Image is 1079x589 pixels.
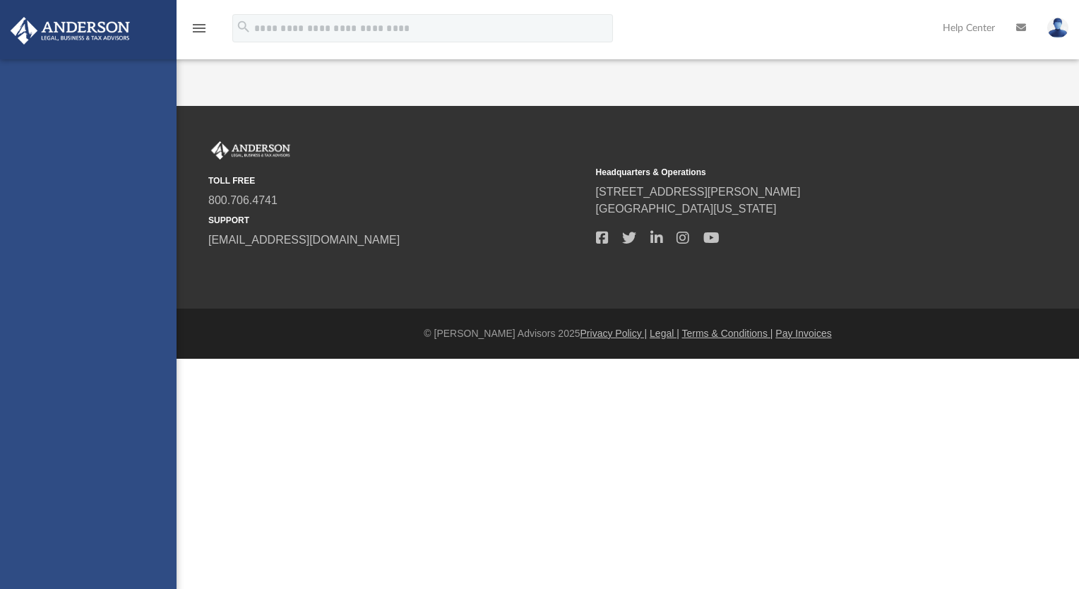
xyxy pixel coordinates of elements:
a: [EMAIL_ADDRESS][DOMAIN_NAME] [208,234,400,246]
img: Anderson Advisors Platinum Portal [208,141,293,160]
a: Pay Invoices [775,328,831,339]
img: Anderson Advisors Platinum Portal [6,17,134,44]
div: © [PERSON_NAME] Advisors 2025 [177,326,1079,341]
a: 800.706.4741 [208,194,278,206]
a: [GEOGRAPHIC_DATA][US_STATE] [596,203,777,215]
i: menu [191,20,208,37]
img: User Pic [1047,18,1068,38]
a: Legal | [650,328,679,339]
a: Privacy Policy | [580,328,648,339]
a: Terms & Conditions | [682,328,773,339]
small: SUPPORT [208,214,586,227]
i: search [236,19,251,35]
small: Headquarters & Operations [596,166,974,179]
a: [STREET_ADDRESS][PERSON_NAME] [596,186,801,198]
small: TOLL FREE [208,174,586,187]
a: menu [191,27,208,37]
